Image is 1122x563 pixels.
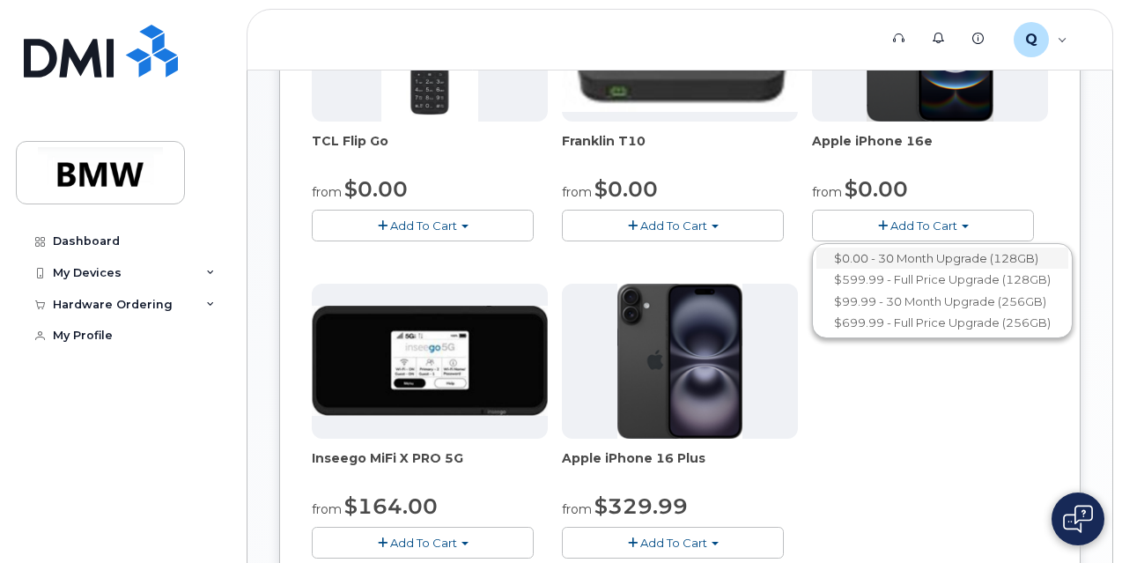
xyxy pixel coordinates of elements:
[312,449,548,485] div: Inseego MiFi X PRO 5G
[562,501,592,517] small: from
[562,449,798,485] div: Apple iPhone 16 Plus
[344,493,438,519] span: $164.00
[312,527,534,558] button: Add To Cart
[312,306,548,416] img: cut_small_inseego_5G.jpg
[344,176,408,202] span: $0.00
[562,184,592,200] small: from
[390,219,457,233] span: Add To Cart
[816,312,1068,334] a: $699.99 - Full Price Upgrade (256GB)
[390,536,457,550] span: Add To Cart
[816,248,1068,270] a: $0.00 - 30 Month Upgrade (128GB)
[594,176,658,202] span: $0.00
[845,176,908,202] span: $0.00
[312,501,342,517] small: from
[890,219,957,233] span: Add To Cart
[816,269,1068,291] a: $599.99 - Full Price Upgrade (128GB)
[312,132,548,167] div: TCL Flip Go
[312,210,534,241] button: Add To Cart
[812,132,1048,167] div: Apple iPhone 16e
[812,184,842,200] small: from
[1001,22,1080,57] div: Q457365
[312,184,342,200] small: from
[617,284,742,439] img: iphone_16_plus.png
[562,210,784,241] button: Add To Cart
[1025,29,1037,50] span: Q
[562,132,798,167] div: Franklin T10
[562,527,784,558] button: Add To Cart
[816,291,1068,313] a: $99.99 - 30 Month Upgrade (256GB)
[640,536,707,550] span: Add To Cart
[1063,505,1093,533] img: Open chat
[640,219,707,233] span: Add To Cart
[812,210,1034,241] button: Add To Cart
[594,493,688,519] span: $329.99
